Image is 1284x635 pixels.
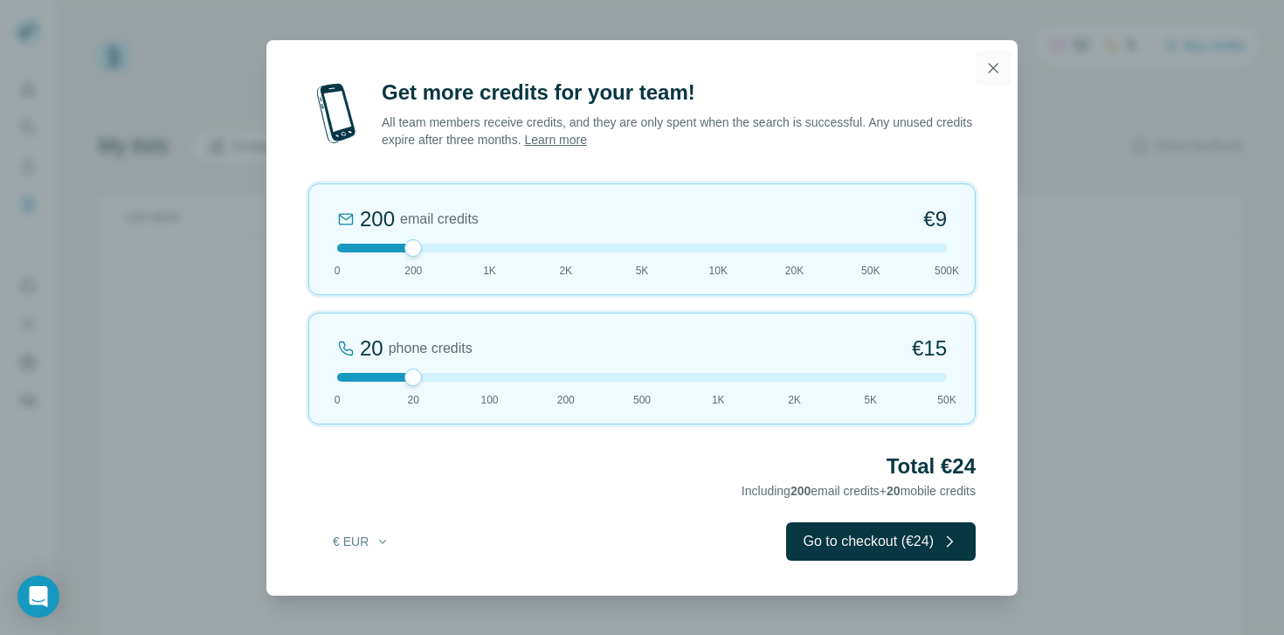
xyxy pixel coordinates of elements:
span: 100 [480,392,498,408]
span: 2K [559,263,572,279]
span: €9 [923,205,947,233]
span: €15 [912,335,947,362]
span: email credits [400,209,479,230]
div: 200 [360,205,395,233]
span: 10K [709,263,728,279]
span: 0 [335,392,341,408]
button: € EUR [321,526,402,557]
span: 50K [861,263,880,279]
button: Go to checkout (€24) [786,522,976,561]
span: 200 [790,484,811,498]
span: 2K [788,392,801,408]
span: 1K [483,263,496,279]
span: 20 [887,484,901,498]
span: 500 [633,392,651,408]
p: All team members receive credits, and they are only spent when the search is successful. Any unus... [382,114,976,148]
span: 5K [636,263,649,279]
span: 5K [864,392,877,408]
span: 20K [785,263,804,279]
span: 0 [335,263,341,279]
span: Including email credits + mobile credits [742,484,976,498]
h2: Total €24 [308,452,976,480]
span: 20 [408,392,419,408]
span: phone credits [389,338,473,359]
span: 500K [935,263,959,279]
a: Learn more [524,133,587,147]
span: 1K [712,392,725,408]
span: 200 [404,263,422,279]
div: 20 [360,335,383,362]
div: Open Intercom Messenger [17,576,59,618]
span: 50K [937,392,956,408]
img: mobile-phone [308,79,364,148]
span: 200 [557,392,575,408]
